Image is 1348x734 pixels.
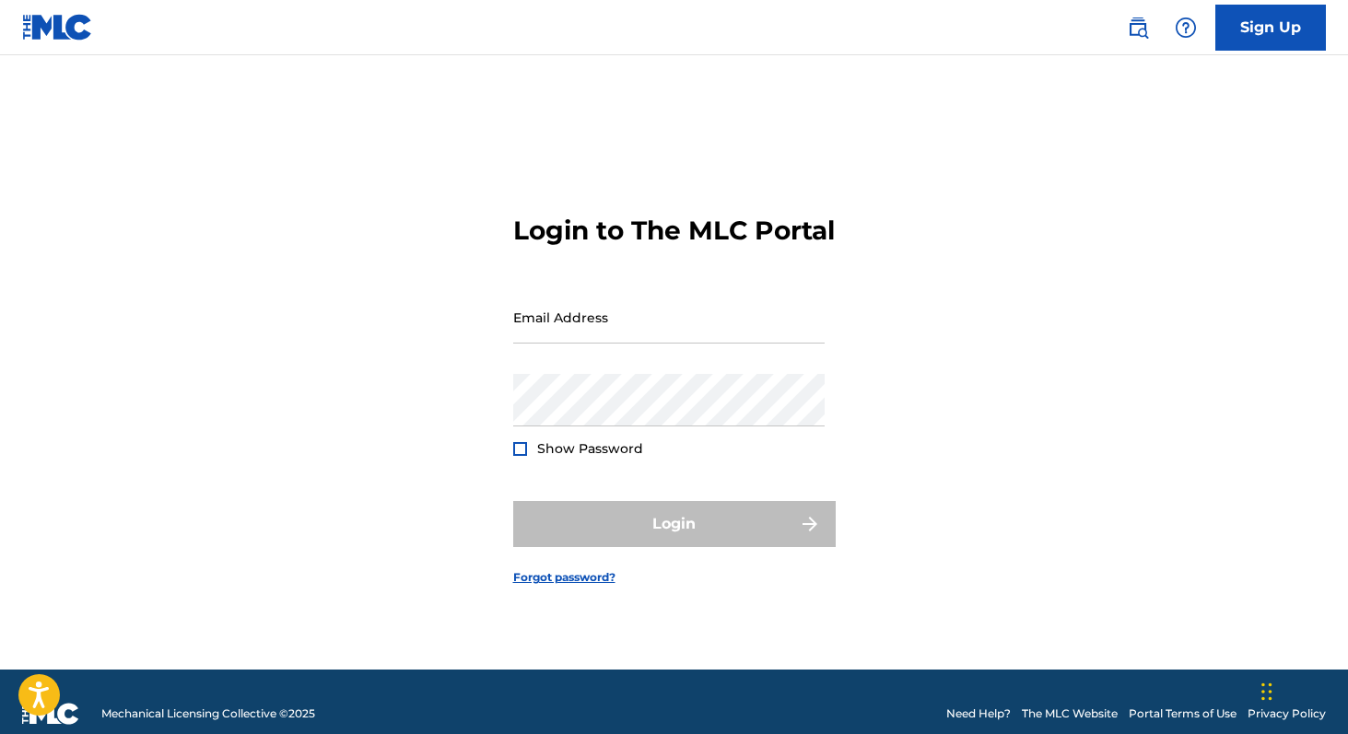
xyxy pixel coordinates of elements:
iframe: Chat Widget [1256,646,1348,734]
h3: Login to The MLC Portal [513,215,835,247]
span: Mechanical Licensing Collective © 2025 [101,705,315,722]
img: search [1127,17,1149,39]
a: Privacy Policy [1248,705,1326,722]
img: logo [22,703,79,725]
img: help [1175,17,1197,39]
a: Public Search [1119,9,1156,46]
img: MLC Logo [22,14,93,41]
div: Help [1167,9,1204,46]
div: Drag [1261,664,1272,719]
a: Sign Up [1215,5,1326,51]
a: Forgot password? [513,569,615,586]
a: Portal Terms of Use [1129,705,1237,722]
a: Need Help? [946,705,1011,722]
span: Show Password [537,440,643,457]
a: The MLC Website [1022,705,1118,722]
